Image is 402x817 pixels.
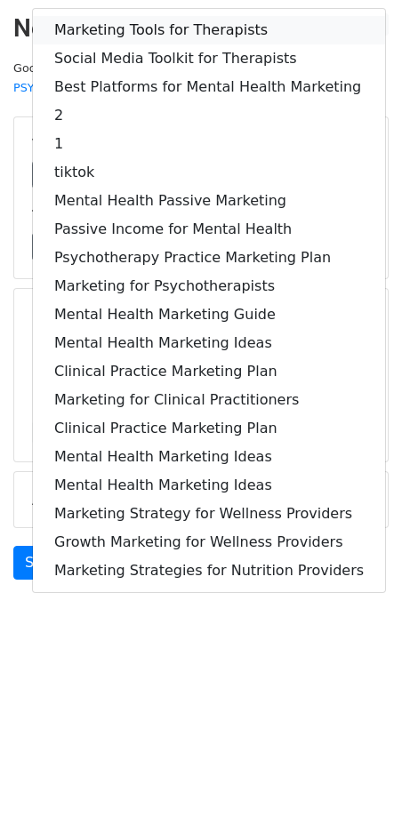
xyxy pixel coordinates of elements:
[33,471,385,500] a: Mental Health Marketing Ideas
[33,386,385,414] a: Marketing for Clinical Practitioners
[33,528,385,557] a: Growth Marketing for Wellness Providers
[33,272,385,300] a: Marketing for Psychotherapists
[33,557,385,585] a: Marketing Strategies for Nutrition Providers
[33,16,385,44] a: Marketing Tools for Therapists
[33,101,385,130] a: 2
[13,13,389,44] h2: New Campaign
[33,73,385,101] a: Best Platforms for Mental Health Marketing
[13,546,72,580] a: Send
[33,357,385,386] a: Clinical Practice Marketing Plan
[13,61,175,95] small: Google Sheet:
[33,244,385,272] a: Psychotherapy Practice Marketing Plan
[33,300,385,329] a: Mental Health Marketing Guide
[33,500,385,528] a: Marketing Strategy for Wellness Providers
[33,130,385,158] a: 1
[33,443,385,471] a: Mental Health Marketing Ideas
[313,732,402,817] iframe: Chat Widget
[33,44,385,73] a: Social Media Toolkit for Therapists
[33,414,385,443] a: Clinical Practice Marketing Plan
[33,158,385,187] a: tiktok
[33,329,385,357] a: Mental Health Marketing Ideas
[33,215,385,244] a: Passive Income for Mental Health
[33,187,385,215] a: Mental Health Passive Marketing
